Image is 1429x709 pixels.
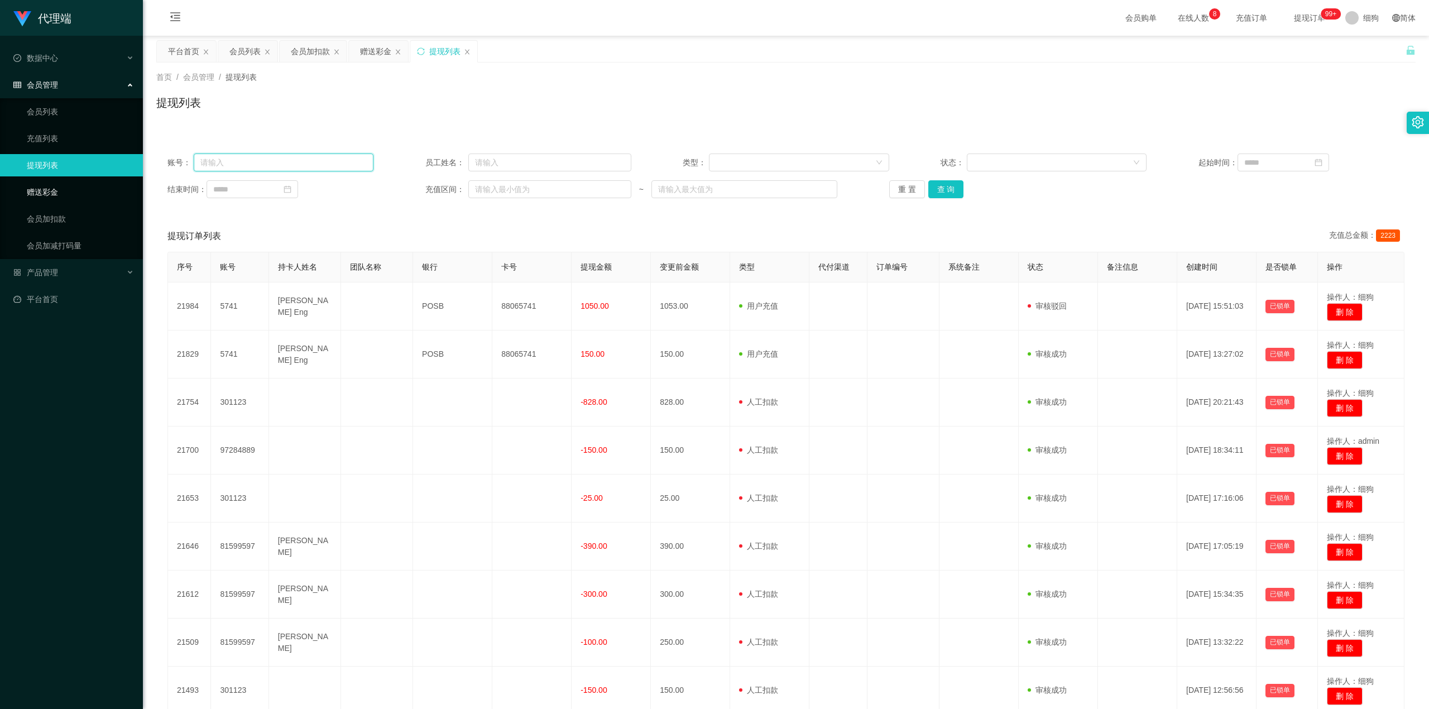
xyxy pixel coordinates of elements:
td: 97284889 [211,427,268,475]
span: 账号： [167,157,194,169]
span: 人工扣款 [739,686,778,694]
td: 21700 [168,427,211,475]
span: 会员管理 [13,80,58,89]
a: 图标: dashboard平台首页 [13,288,134,310]
i: 图标: appstore-o [13,269,21,276]
i: 图标: global [1392,14,1400,22]
a: 代理端 [13,13,71,22]
button: 已锁单 [1265,348,1294,361]
span: 审核成功 [1028,638,1067,646]
span: 提现列表 [226,73,257,82]
span: 状态 [1028,262,1043,271]
i: 图标: close [203,49,209,55]
i: 图标: check-circle-o [13,54,21,62]
span: 备注信息 [1107,262,1138,271]
td: 21646 [168,523,211,571]
i: 图标: unlock [1406,45,1416,55]
span: 审核成功 [1028,494,1067,502]
td: 301123 [211,475,268,523]
span: 状态： [941,157,967,169]
span: -150.00 [581,686,607,694]
td: 828.00 [651,379,730,427]
input: 请输入 [194,154,374,171]
a: 赠送彩金 [27,181,134,203]
span: 订单编号 [876,262,908,271]
span: 提现金额 [581,262,612,271]
span: / [176,73,179,82]
span: 卡号 [501,262,517,271]
td: 150.00 [651,427,730,475]
button: 删 除 [1327,543,1363,561]
h1: 提现列表 [156,94,201,111]
span: 首页 [156,73,172,82]
td: POSB [413,282,492,330]
td: [DATE] 13:27:02 [1177,330,1257,379]
span: 类型 [739,262,755,271]
i: 图标: sync [417,47,425,55]
button: 删 除 [1327,687,1363,705]
button: 已锁单 [1265,300,1294,313]
button: 重 置 [889,180,925,198]
td: 21829 [168,330,211,379]
span: 提现订单 [1288,14,1331,22]
td: 250.00 [651,619,730,667]
td: [PERSON_NAME] Eng [269,330,341,379]
button: 删 除 [1327,303,1363,321]
span: 操作人：细狗 [1327,341,1374,349]
i: 图标: table [13,81,21,89]
i: 图标: close [395,49,401,55]
span: 审核成功 [1028,349,1067,358]
span: 在线人数 [1172,14,1215,22]
td: [PERSON_NAME] Eng [269,282,341,330]
button: 删 除 [1327,495,1363,513]
span: 创建时间 [1186,262,1217,271]
button: 已锁单 [1265,684,1294,697]
td: [DATE] 17:16:06 [1177,475,1257,523]
span: 审核成功 [1028,397,1067,406]
span: / [219,73,221,82]
td: 21984 [168,282,211,330]
span: 操作人：细狗 [1327,485,1374,494]
span: 充值订单 [1230,14,1273,22]
td: 390.00 [651,523,730,571]
span: 起始时间： [1198,157,1238,169]
span: 人工扣款 [739,494,778,502]
button: 删 除 [1327,639,1363,657]
span: 人工扣款 [739,590,778,598]
input: 请输入最小值为 [468,180,631,198]
i: 图标: close [464,49,471,55]
td: [PERSON_NAME] [269,571,341,619]
sup: 8 [1209,8,1220,20]
td: 5741 [211,282,268,330]
span: 是否锁单 [1265,262,1297,271]
span: 操作人：admin [1327,437,1379,445]
span: 操作人：细狗 [1327,293,1374,301]
div: 充值总金额： [1329,229,1404,243]
span: 持卡人姓名 [278,262,317,271]
td: 88065741 [492,330,572,379]
span: 审核成功 [1028,542,1067,550]
span: 审核成功 [1028,590,1067,598]
td: [DATE] 15:34:35 [1177,571,1257,619]
a: 提现列表 [27,154,134,176]
i: 图标: close [264,49,271,55]
button: 已锁单 [1265,588,1294,601]
span: -390.00 [581,542,607,550]
i: 图标: setting [1412,116,1424,128]
i: 图标: calendar [1315,159,1322,166]
span: 结束时间： [167,184,207,195]
span: 用户充值 [739,301,778,310]
i: 图标: down [876,159,883,167]
span: 操作人：细狗 [1327,389,1374,397]
a: 会员加扣款 [27,208,134,230]
button: 已锁单 [1265,444,1294,457]
td: 25.00 [651,475,730,523]
span: 操作人：细狗 [1327,581,1374,590]
button: 删 除 [1327,591,1363,609]
span: -828.00 [581,397,607,406]
td: 5741 [211,330,268,379]
button: 已锁单 [1265,492,1294,505]
div: 平台首页 [168,41,199,62]
div: 会员列表 [229,41,261,62]
span: 产品管理 [13,268,58,277]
